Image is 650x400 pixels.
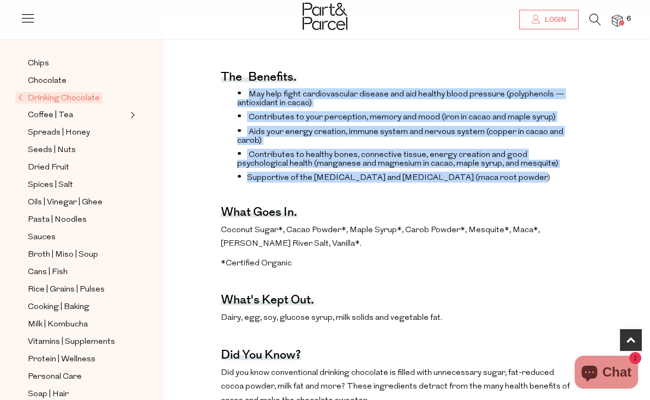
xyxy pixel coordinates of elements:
[28,57,49,70] span: Chips
[221,226,540,249] span: Coconut Sugar*, Cacao Powder*, Maple Syrup*, Carob Powder*, Mesquite*, Maca*, [PERSON_NAME] River...
[28,231,127,244] a: Sauces
[237,128,563,145] span: Aids your energy creation, immune system and nervous system (copper in cacao and carob)
[28,231,56,244] span: Sauces
[237,151,558,168] span: Contributes to healthy bones, connective tissue, energy creation and good psychological health (m...
[221,353,301,360] h4: Did you know?
[28,75,67,88] span: Chocolate
[28,178,127,192] a: Spices | Salt
[28,196,127,209] a: Oils | Vinegar | Ghee
[28,283,127,296] a: Rice | Grains | Pulses
[221,75,297,82] h4: The benefits.
[28,196,103,209] span: Oils | Vinegar | Ghee
[237,172,574,183] li: Supportive of the [MEDICAL_DATA] and [MEDICAL_DATA] (maca root powder)
[28,161,69,174] span: Dried Fruit
[519,10,579,29] a: Login
[221,259,292,268] span: *Certified Organic
[28,161,127,174] a: Dried Fruit
[28,283,105,296] span: Rice | Grains | Pulses
[28,371,82,384] span: Personal Care
[28,108,127,122] a: Coffee | Tea
[28,335,127,349] a: Vitamins | Supplements
[28,249,98,262] span: Broth | Miso | Soup
[28,143,127,157] a: Seeds | Nuts
[28,318,127,331] a: Milk | Kombucha
[28,126,90,140] span: Spreads | Honey
[28,126,127,140] a: Spreads | Honey
[624,14,634,24] span: 6
[237,90,564,107] span: May help fight cardiovascular disease and aid healthy blood pressure (polyphenols — antioxidant i...
[28,353,127,366] a: Protein | Wellness
[28,144,76,157] span: Seeds | Nuts
[128,108,135,122] button: Expand/Collapse Coffee | Tea
[28,301,89,314] span: Cooking | Baking
[18,92,127,105] a: Drinking Chocolate
[28,318,88,331] span: Milk | Kombucha
[28,248,127,262] a: Broth | Miso | Soup
[28,266,68,279] span: Cans | Fish
[28,353,95,366] span: Protein | Wellness
[28,370,127,384] a: Personal Care
[221,314,442,322] span: Dairy, egg, soy, glucose syrup, milk solids and vegetable fat.
[612,15,623,26] a: 6
[221,298,314,305] h4: What's kept out.
[15,92,103,104] span: Drinking Chocolate
[542,15,566,25] span: Login
[28,109,73,122] span: Coffee | Tea
[28,214,87,227] span: Pasta | Noodles
[571,356,641,391] inbox-online-store-chat: Shopify online store chat
[28,213,127,227] a: Pasta | Noodles
[28,57,127,70] a: Chips
[28,336,115,349] span: Vitamins | Supplements
[28,179,73,192] span: Spices | Salt
[28,300,127,314] a: Cooking | Baking
[249,113,556,122] span: Contributes to your perception, memory and mood (iron in cacao and maple syrup)
[303,3,347,30] img: Part&Parcel
[28,74,127,88] a: Chocolate
[221,210,297,217] h4: What goes in.
[28,265,127,279] a: Cans | Fish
